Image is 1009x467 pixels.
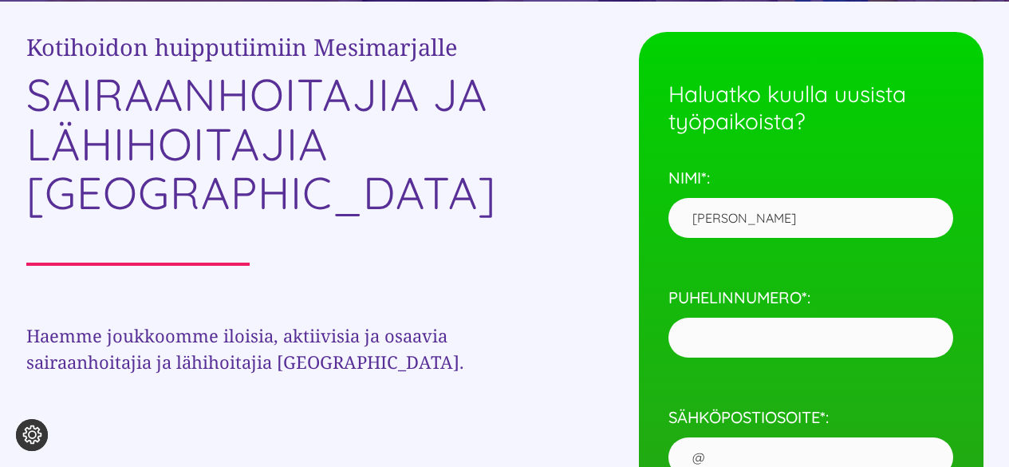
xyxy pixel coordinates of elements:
[26,323,543,375] h3: Haemme joukkoomme iloisia, aktiivisia ja osaavia sairaanhoitajia ja lähihoitajia [GEOGRAPHIC_DATA].
[26,70,543,218] h1: SAIRAANHOITAJIA JA LÄHIHOITAJIA [GEOGRAPHIC_DATA]
[668,287,954,346] label: PUHELINNUMERO*:
[668,168,954,226] label: NIMI*:
[26,32,543,62] p: Kotihoidon huipputiimiin Mesimarjalle
[668,198,954,238] input: NIMI*:
[668,318,954,358] input: PUHELINNUMERO*:
[16,419,48,451] button: Evästeasetukset
[668,407,954,465] label: SÄHKÖPOSTIOSOITE*:
[668,54,954,135] h4: Haluatko kuulla uusista työpaikoista?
